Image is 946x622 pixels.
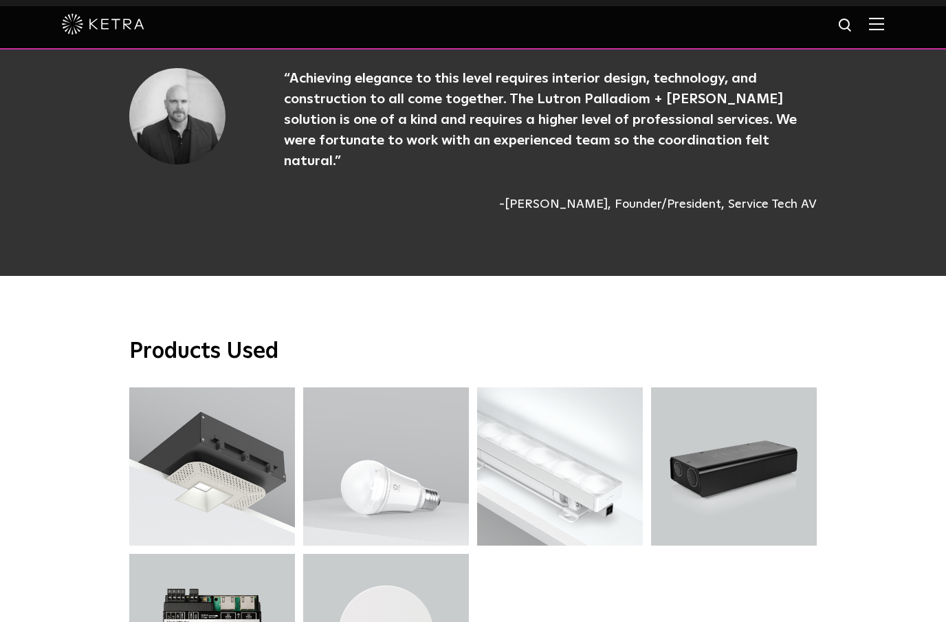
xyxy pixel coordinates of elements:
[837,17,855,34] img: search icon
[62,14,144,34] img: ketra-logo-2019-white
[869,17,884,30] img: Hamburger%20Nav.svg
[284,68,817,171] p: “Achieving elegance to this level requires interior design, technology, and construction to all c...
[129,338,817,367] h3: Products Used
[129,68,225,164] img: Chris Pearson
[284,195,817,214] span: -[PERSON_NAME], Founder/President, Service Tech AV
